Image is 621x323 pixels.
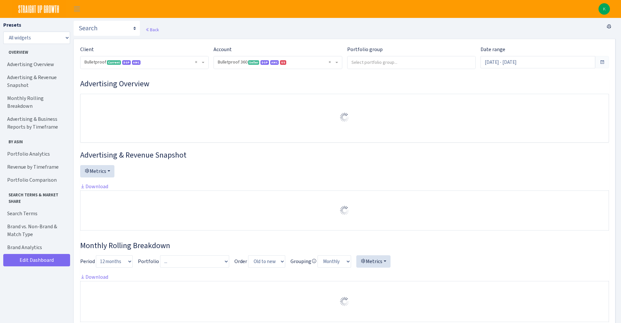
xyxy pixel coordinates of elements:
a: Portfolio Analytics [3,147,68,161]
label: Account [214,46,232,53]
label: Presets [3,21,21,29]
a: Search Terms [3,207,68,220]
span: Bulletproof <span class="badge badge-success">Current</span><span class="badge badge-primary">DSP... [81,56,208,69]
a: Portfolio Comparison [3,174,68,187]
span: Remove all items [195,59,197,65]
label: Client [80,46,94,53]
span: DSP [260,60,269,65]
h3: Widget #38 [80,241,609,250]
button: Metrics [80,165,114,177]
span: By ASIN [4,136,68,145]
h3: Widget #1 [80,79,609,89]
a: Brand vs. Non-Brand & Match Type [3,220,68,241]
a: Advertising & Revenue Snapshot [3,71,68,92]
a: Edit Dashboard [3,254,70,266]
button: Toggle navigation [69,4,85,14]
label: Order [234,258,247,265]
span: Bulletproof <span class="badge badge-success">Current</span><span class="badge badge-primary">DSP... [84,59,200,65]
span: Overview [4,47,68,55]
a: Advertising & Business Reports by Timeframe [3,113,68,133]
span: DSP [122,60,131,65]
img: Preloader [339,205,350,216]
button: Metrics [356,255,391,268]
span: US [280,60,286,65]
span: AMC [132,60,140,65]
span: Current [107,60,121,65]
a: Revenue by Timeframe [3,161,68,174]
h3: Widget #2 [80,150,609,160]
a: Back [145,27,159,33]
span: Seller [248,60,259,65]
span: Search Terms & Market Share [4,189,68,204]
a: Brand Analytics [3,241,68,254]
a: Advertising Overview [3,58,68,71]
input: Select portfolio group... [347,56,475,68]
i: Avg. daily only for these metrics:<br> Sessions<br> Units<br> Revenue<br> Spend<br> Sales<br> Cli... [311,259,317,264]
label: Period [80,258,95,265]
a: K [599,3,610,15]
span: Bulletproof 360 <span class="badge badge-success">Seller</span><span class="badge badge-primary">... [214,56,342,69]
img: Kenzie Smith [599,3,610,15]
a: Download [80,183,108,190]
img: Preloader [339,296,350,307]
a: Monthly Rolling Breakdown [3,92,68,113]
label: Date range [481,46,505,53]
label: Grouping [290,258,317,265]
img: Preloader [339,112,350,122]
span: Amazon Marketing Cloud [270,60,279,65]
label: Portfolio group [347,46,383,53]
a: Download [80,274,108,280]
label: Portfolio [138,258,159,265]
span: Bulletproof 360 <span class="badge badge-success">Seller</span><span class="badge badge-primary">... [218,59,334,65]
span: Remove all items [329,59,331,65]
